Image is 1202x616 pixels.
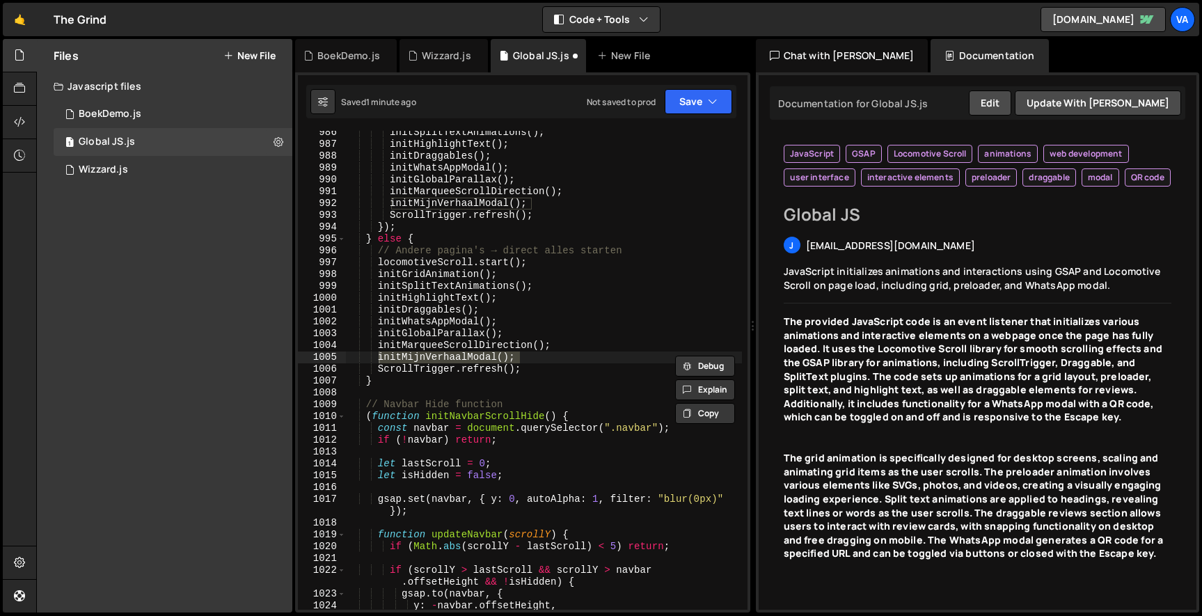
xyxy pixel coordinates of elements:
div: 1024 [298,600,346,612]
span: QR code [1131,172,1164,183]
a: Va [1170,7,1195,32]
div: 996 [298,245,346,257]
div: 995 [298,233,346,245]
div: 1023 [298,588,346,600]
div: 1022 [298,564,346,588]
span: modal [1088,172,1113,183]
button: Edit [969,90,1011,116]
a: [DOMAIN_NAME] [1041,7,1166,32]
div: 1005 [298,352,346,363]
strong: The grid animation is specifically designed for desktop screens, scaling and animating grid items... [784,451,1164,560]
span: [EMAIL_ADDRESS][DOMAIN_NAME] [806,239,975,252]
div: Documentation [931,39,1048,72]
span: 1 [65,138,74,149]
div: 1008 [298,387,346,399]
div: Documentation for Global JS.js [774,97,928,110]
div: BoekDemo.js [317,49,380,63]
span: draggable [1029,172,1069,183]
div: 1 minute ago [366,96,416,108]
span: j [789,239,793,251]
div: Not saved to prod [587,96,656,108]
div: 17048/46890.js [54,128,292,156]
span: animations [984,148,1031,159]
div: 1003 [298,328,346,340]
h2: Files [54,48,79,63]
div: 1004 [298,340,346,352]
div: 989 [298,162,346,174]
div: 990 [298,174,346,186]
div: 991 [298,186,346,198]
div: Javascript files [37,72,292,100]
button: Copy [675,403,735,424]
div: 986 [298,127,346,139]
div: Wizzard.js [422,49,471,63]
div: 1006 [298,363,346,375]
div: 1019 [298,529,346,541]
div: 993 [298,210,346,221]
strong: The provided JavaScript code is an event listener that initializes various animations and interac... [784,315,1162,423]
div: 1015 [298,470,346,482]
div: 997 [298,257,346,269]
div: 1021 [298,553,346,564]
button: Save [665,89,732,114]
div: 1017 [298,493,346,517]
div: 999 [298,281,346,292]
button: Debug [675,356,735,377]
span: user interface [790,172,849,183]
div: BoekDemo.js [79,108,141,120]
div: The Grind [54,11,106,28]
div: New File [597,49,656,63]
span: preloader [972,172,1011,183]
a: 🤙 [3,3,37,36]
div: 994 [298,221,346,233]
div: 1007 [298,375,346,387]
div: 987 [298,139,346,150]
div: 1013 [298,446,346,458]
span: web development [1050,148,1122,159]
div: 992 [298,198,346,210]
div: 17048/46901.js [54,100,292,128]
button: Update with [PERSON_NAME] [1015,90,1181,116]
button: Code + Tools [543,7,660,32]
div: 1010 [298,411,346,422]
div: 1020 [298,541,346,553]
div: Saved [341,96,416,108]
div: 1018 [298,517,346,529]
button: Explain [675,379,735,400]
div: 1012 [298,434,346,446]
div: Wizzard.js [79,164,128,176]
div: Chat with [PERSON_NAME] [756,39,928,72]
button: New File [223,50,276,61]
div: 998 [298,269,346,281]
div: 17048/46900.js [54,156,292,184]
div: 1016 [298,482,346,493]
span: Locomotive Scroll [894,148,967,159]
div: 1000 [298,292,346,304]
span: JavaScript [790,148,835,159]
div: 1011 [298,422,346,434]
div: 1002 [298,316,346,328]
span: interactive elements [867,172,954,183]
div: Global JS.js [79,136,135,148]
h2: Global JS [784,203,1172,226]
div: 988 [298,150,346,162]
div: 1001 [298,304,346,316]
span: GSAP [852,148,876,159]
div: 1009 [298,399,346,411]
span: JavaScript initializes animations and interactions using GSAP and Locomotive Scroll on page load,... [784,264,1161,292]
div: Global JS.js [513,49,569,63]
div: 1014 [298,458,346,470]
